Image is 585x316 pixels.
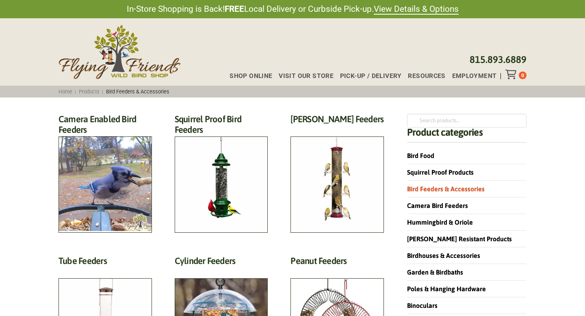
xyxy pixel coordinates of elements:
span: In-Store Shopping is Back! Local Delivery or Curbside Pick-up. [127,3,459,15]
a: Bird Food [407,152,434,159]
h2: Camera Enabled Bird Feeders [58,114,152,140]
input: Search products… [407,114,526,128]
a: Hummingbird & Oriole [407,219,473,226]
h2: [PERSON_NAME] Feeders [290,114,384,129]
a: Home [56,89,75,95]
a: Binoculars [407,302,438,309]
a: Products [76,89,102,95]
a: Resources [401,73,445,80]
span: Employment [452,73,497,80]
strong: FREE [225,4,244,14]
a: Squirrel Proof Products [407,169,474,176]
h2: Cylinder Feeders [175,255,268,271]
a: Visit Our Store [272,73,333,80]
img: Flying Friends Wild Bird Shop Logo [58,25,180,79]
a: Visit product category Finch Feeders [290,114,384,233]
a: [PERSON_NAME] Resistant Products [407,235,512,242]
span: Bird Feeders & Accessories [103,89,172,95]
span: Pick-up / Delivery [340,73,402,80]
a: Bird Feeders & Accessories [407,185,485,193]
span: : : [56,89,172,95]
span: 0 [521,72,524,78]
a: Poles & Hanging Hardware [407,285,486,292]
h2: Peanut Feeders [290,255,384,271]
a: 815.893.6889 [470,54,526,65]
h2: Squirrel Proof Bird Feeders [175,114,268,140]
a: Garden & Birdbaths [407,268,463,276]
span: Visit Our Store [279,73,334,80]
span: Shop Online [230,73,272,80]
a: Employment [446,73,497,80]
div: Toggle Off Canvas Content [505,69,519,79]
h2: Tube Feeders [58,255,152,271]
a: Birdhouses & Accessories [407,252,480,259]
a: Shop Online [223,73,272,80]
a: Pick-up / Delivery [334,73,402,80]
h4: Product categories [407,128,526,143]
a: Visit product category Squirrel Proof Bird Feeders [175,114,268,233]
a: Visit product category Camera Enabled Bird Feeders [58,114,152,233]
a: View Details & Options [374,4,459,15]
span: Resources [408,73,446,80]
a: Camera Bird Feeders [407,202,468,209]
